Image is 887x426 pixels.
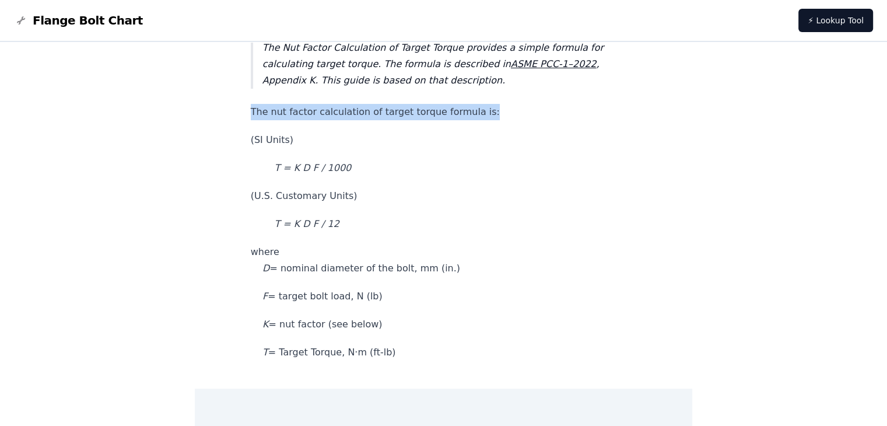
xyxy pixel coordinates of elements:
em: T = K D F / 1000 [274,162,351,173]
a: Flange Bolt Chart LogoFlange Bolt Chart [14,12,143,29]
em: T [262,347,268,358]
p: (U.S. Customary Units) [251,188,637,204]
span: Flange Bolt Chart [33,12,143,29]
blockquote: The Nut Factor Calculation of Target Torque provides a simple formula for calculating target torq... [251,40,637,89]
p: where = nominal diameter of the bolt, mm (in.) [251,244,637,277]
em: F [262,291,268,302]
a: ASME PCC-1–2022 [511,58,597,69]
p: The nut factor calculation of target torque formula is: [251,104,637,120]
img: Flange Bolt Chart Logo [14,13,28,27]
p: (SI Units) [251,132,637,148]
p: = Target Torque, N·m (ft-lb) [251,344,637,361]
em: , Appendix K [262,58,599,86]
p: = nut factor (see below) [251,316,637,333]
em: K [262,319,269,330]
a: ⚡ Lookup Tool [798,9,873,32]
em: D [262,263,269,274]
em: T = K D F / 12 [274,218,339,229]
p: = target bolt load, N (lb) [251,288,637,305]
